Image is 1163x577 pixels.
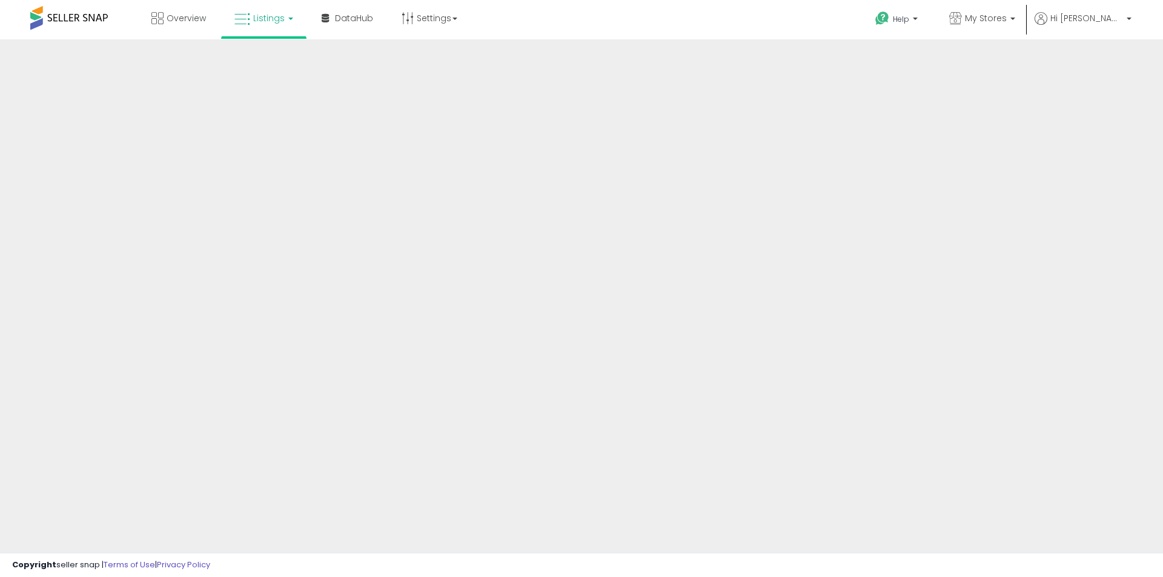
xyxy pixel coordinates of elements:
[1050,12,1123,24] span: Hi [PERSON_NAME]
[875,11,890,26] i: Get Help
[866,2,930,39] a: Help
[253,12,285,24] span: Listings
[893,14,909,24] span: Help
[965,12,1007,24] span: My Stores
[335,12,373,24] span: DataHub
[1035,12,1132,39] a: Hi [PERSON_NAME]
[167,12,206,24] span: Overview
